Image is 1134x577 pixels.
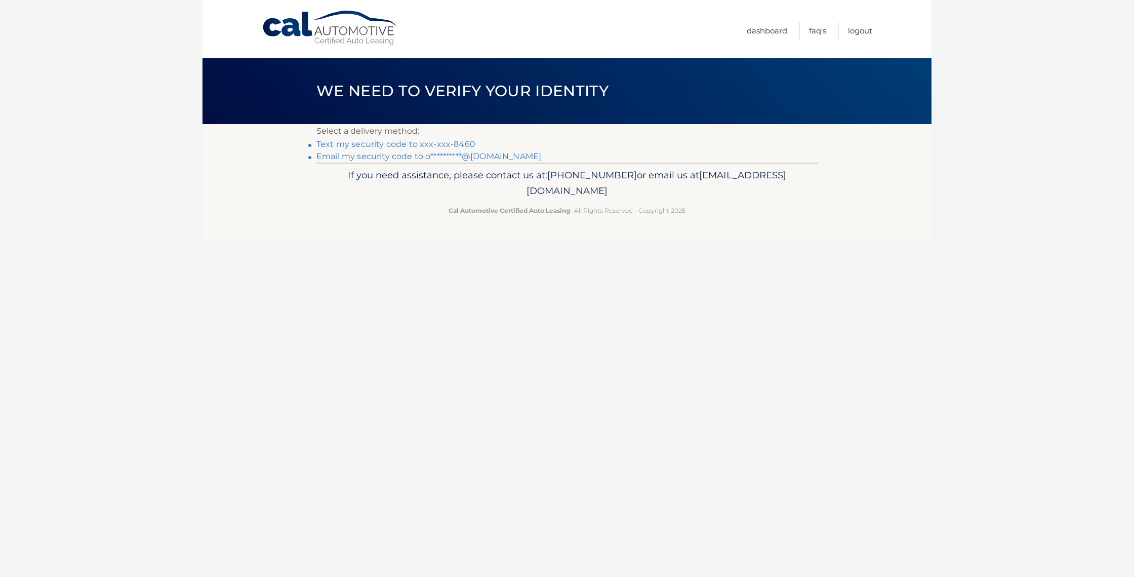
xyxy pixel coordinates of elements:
[316,139,475,149] a: Text my security code to xxx-xxx-8460
[323,205,811,216] p: - All Rights Reserved - Copyright 2025
[316,151,541,161] a: Email my security code to o**********@[DOMAIN_NAME]
[316,124,818,138] p: Select a delivery method:
[323,167,811,200] p: If you need assistance, please contact us at: or email us at
[547,169,637,181] span: [PHONE_NUMBER]
[848,22,872,39] a: Logout
[262,10,398,46] a: Cal Automotive
[747,22,787,39] a: Dashboard
[316,82,609,100] span: We need to verify your identity
[809,22,826,39] a: FAQ's
[449,207,570,214] strong: Cal Automotive Certified Auto Leasing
